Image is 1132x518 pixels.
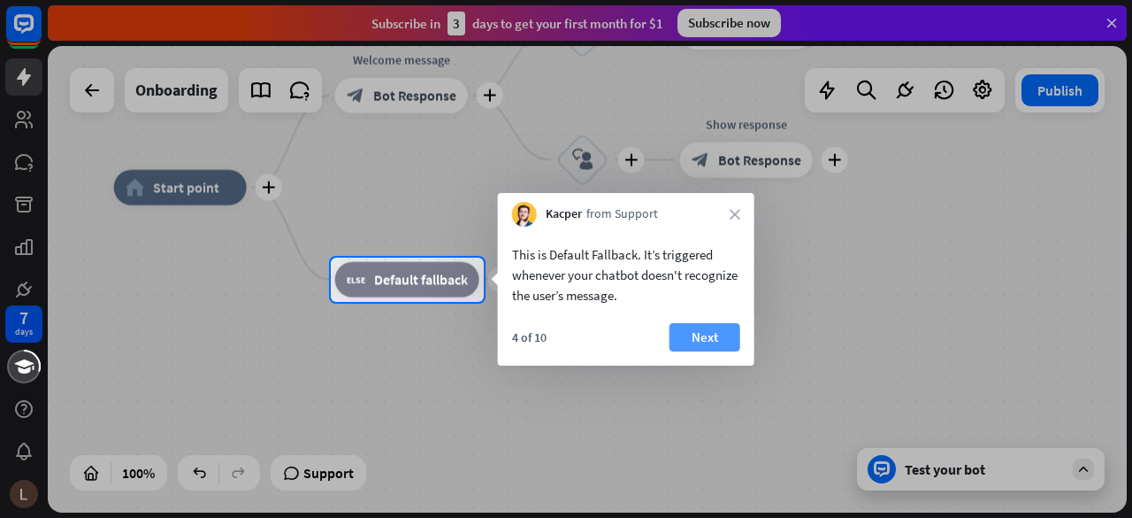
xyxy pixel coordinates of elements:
[347,271,365,289] i: block_fallback
[730,209,740,220] i: close
[546,205,582,223] span: Kacper
[512,244,740,305] div: This is Default Fallback. It’s triggered whenever your chatbot doesn't recognize the user’s message.
[669,323,740,352] button: Next
[512,329,547,345] div: 4 of 10
[374,271,468,289] span: Default fallback
[14,7,67,60] button: Open LiveChat chat widget
[586,205,658,223] span: from Support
